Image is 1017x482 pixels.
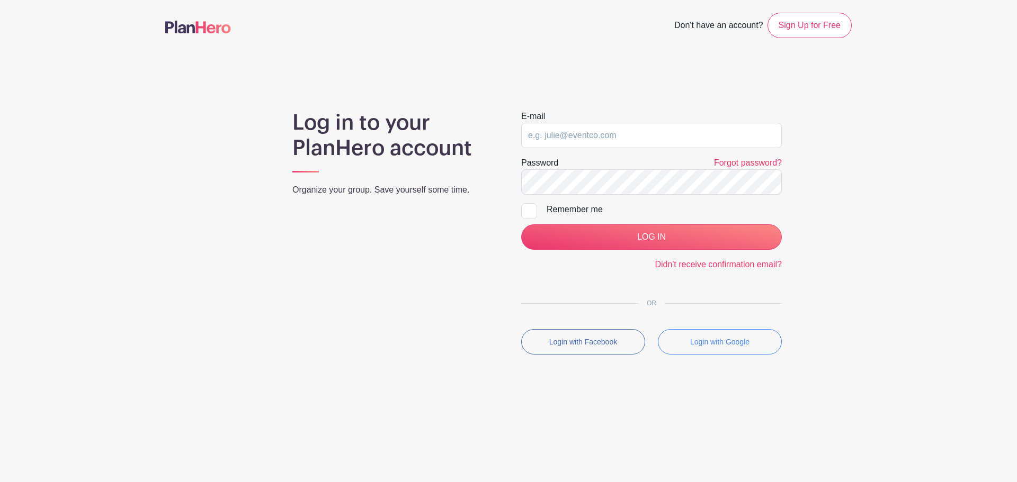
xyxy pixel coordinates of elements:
img: logo-507f7623f17ff9eddc593b1ce0a138ce2505c220e1c5a4e2b4648c50719b7d32.svg [165,21,231,33]
input: LOG IN [521,224,782,250]
a: Sign Up for Free [768,13,852,38]
label: Password [521,157,558,169]
label: E-mail [521,110,545,123]
a: Forgot password? [714,158,782,167]
div: Remember me [547,203,782,216]
span: Don't have an account? [674,15,763,38]
small: Login with Google [690,338,750,346]
small: Login with Facebook [549,338,617,346]
p: Organize your group. Save yourself some time. [292,184,496,196]
a: Didn't receive confirmation email? [655,260,782,269]
input: e.g. julie@eventco.com [521,123,782,148]
h1: Log in to your PlanHero account [292,110,496,161]
button: Login with Facebook [521,329,645,354]
span: OR [638,299,665,307]
button: Login with Google [658,329,782,354]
